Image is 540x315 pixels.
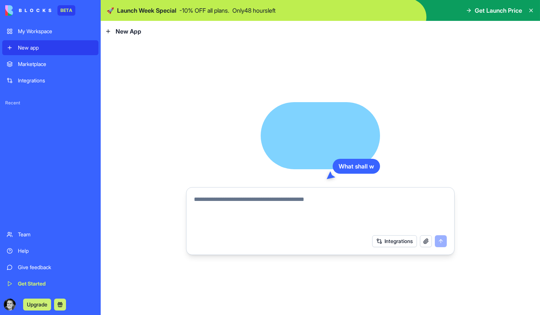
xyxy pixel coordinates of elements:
div: My Workspace [18,28,94,35]
span: New App [116,27,141,36]
a: New app [2,40,98,55]
a: BETA [5,5,75,16]
span: Get Launch Price [475,6,522,15]
button: Upgrade [23,299,51,311]
span: Recent [2,100,98,106]
div: Marketplace [18,60,94,68]
p: Only 48 hours left [232,6,276,15]
div: What shall w [333,159,380,174]
a: Team [2,227,98,242]
div: New app [18,44,94,51]
a: Marketplace [2,57,98,72]
img: logo [5,5,51,16]
div: Help [18,247,94,255]
a: Integrations [2,73,98,88]
div: Integrations [18,77,94,84]
div: Get Started [18,280,94,287]
a: Give feedback [2,260,98,275]
div: Give feedback [18,264,94,271]
a: Upgrade [23,300,51,308]
a: Help [2,243,98,258]
span: Launch Week Special [117,6,176,15]
button: Integrations [372,235,417,247]
div: Team [18,231,94,238]
a: Get Started [2,276,98,291]
p: - 10 % OFF all plans. [179,6,229,15]
span: 🚀 [107,6,114,15]
a: My Workspace [2,24,98,39]
div: BETA [57,5,75,16]
img: ACg8ocIaujCDY187ObPIwbd2TvJnSEEwG7jhkot004bGeiZfB3bWjXI2=s96-c [4,299,16,311]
